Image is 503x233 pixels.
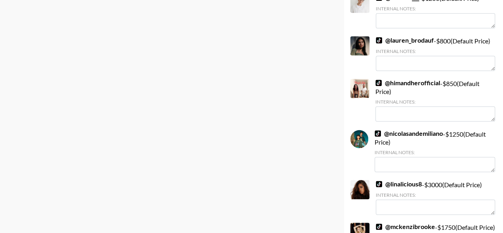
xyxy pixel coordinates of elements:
div: Internal Notes: [376,48,495,54]
div: - $ 800 (Default Price) [376,36,495,71]
div: Internal Notes: [376,192,495,198]
img: TikTok [376,181,382,187]
div: - $ 850 (Default Price) [375,79,495,121]
img: TikTok [376,223,382,230]
div: - $ 1250 (Default Price) [375,129,495,172]
div: Internal Notes: [375,99,495,105]
div: Internal Notes: [376,6,495,12]
div: Internal Notes: [375,149,495,155]
a: @lauren_brodauf [376,36,434,44]
div: - $ 3000 (Default Price) [376,180,495,215]
img: TikTok [375,80,382,86]
a: @nicolasandemiliano [375,129,443,137]
a: @mckenzibrooke [376,223,435,231]
a: @linalicious8 [376,180,422,188]
a: @himandherofficial [375,79,440,87]
img: TikTok [375,130,381,137]
img: TikTok [376,37,382,43]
